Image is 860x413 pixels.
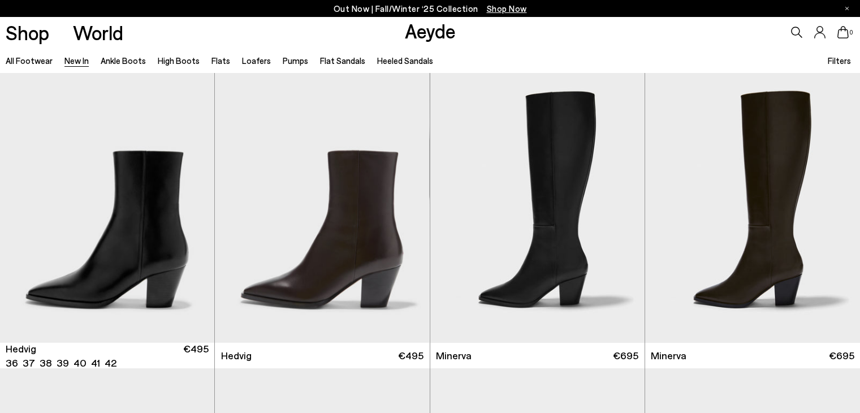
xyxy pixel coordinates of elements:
[334,2,527,16] p: Out Now | Fall/Winter ‘25 Collection
[215,343,429,368] a: Hedvig €495
[221,349,252,363] span: Hedvig
[6,342,36,356] span: Hedvig
[398,349,423,363] span: €495
[73,23,123,42] a: World
[6,23,49,42] a: Shop
[6,356,113,370] ul: variant
[613,349,638,363] span: €695
[429,73,643,343] div: 2 / 6
[211,55,230,66] a: Flats
[849,29,854,36] span: 0
[91,356,100,370] li: 41
[645,343,860,368] a: Minerva €695
[23,356,35,370] li: 37
[487,3,527,14] span: Navigate to /collections/new-in
[283,55,308,66] a: Pumps
[430,343,645,368] a: Minerva €695
[645,73,860,343] img: Minerva High Cowboy Boots
[215,73,429,343] img: Hedvig Cowboy Ankle Boots
[214,73,429,343] div: 2 / 6
[6,55,53,66] a: All Footwear
[215,73,429,343] a: 6 / 6 1 / 6 2 / 6 3 / 6 4 / 6 5 / 6 6 / 6 1 / 6 Next slide Previous slide
[215,73,429,343] div: 1 / 6
[64,55,89,66] a: New In
[405,19,456,42] a: Aeyde
[183,342,209,370] span: €495
[158,55,200,66] a: High Boots
[320,55,365,66] a: Flat Sandals
[101,55,146,66] a: Ankle Boots
[57,356,69,370] li: 39
[105,356,116,370] li: 42
[377,55,433,66] a: Heeled Sandals
[829,349,854,363] span: €695
[429,73,643,343] img: Hedvig Cowboy Ankle Boots
[40,356,52,370] li: 38
[6,356,18,370] li: 36
[242,55,271,66] a: Loafers
[74,356,87,370] li: 40
[436,349,472,363] span: Minerva
[430,73,645,343] img: Minerva High Cowboy Boots
[214,73,429,343] img: Hedvig Cowboy Ankle Boots
[837,26,849,38] a: 0
[651,349,686,363] span: Minerva
[828,55,851,66] span: Filters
